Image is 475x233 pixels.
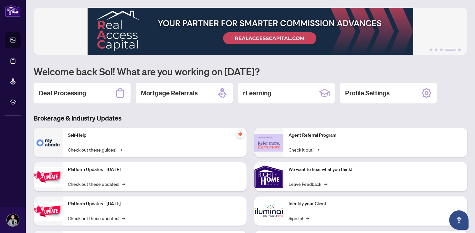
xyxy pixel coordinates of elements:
button: 1 [430,48,432,51]
img: logo [5,5,21,17]
p: Identify your Client [289,200,462,207]
span: → [122,215,125,222]
span: → [306,215,309,222]
img: Self-Help [34,128,63,157]
a: Leave Feedback→ [289,180,327,187]
img: Platform Updates - July 21, 2025 [34,167,63,187]
a: Check out these updates!→ [68,180,125,187]
h3: Brokerage & Industry Updates [34,114,467,123]
p: Platform Updates - [DATE] [68,200,241,207]
p: Self-Help [68,132,241,139]
button: Open asap [449,210,469,230]
img: Platform Updates - July 8, 2025 [34,201,63,221]
a: Check out these guides!→ [68,146,122,153]
h1: Welcome back Sol! What are you working on [DATE]? [34,65,467,78]
p: Platform Updates - [DATE] [68,166,241,173]
h2: rLearning [243,89,271,98]
a: Check out these updates!→ [68,215,125,222]
a: Check it out!→ [289,146,319,153]
span: → [119,146,122,153]
img: Profile Icon [7,214,19,226]
h2: Mortgage Referrals [141,89,198,98]
a: Sign In!→ [289,215,309,222]
h2: Deal Processing [39,89,86,98]
span: → [324,180,327,187]
img: Slide 3 [34,8,467,55]
button: 4 [445,48,456,51]
p: We want to hear what you think! [289,166,462,173]
button: 3 [440,48,443,51]
button: 2 [435,48,438,51]
p: Agent Referral Program [289,132,462,139]
img: Agent Referral Program [254,134,283,152]
span: pushpin [236,131,244,138]
img: We want to hear what you think! [254,162,283,191]
img: Identify your Client [254,196,283,226]
span: → [316,146,319,153]
button: 5 [458,48,461,51]
span: → [122,180,125,187]
h2: Profile Settings [345,89,390,98]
